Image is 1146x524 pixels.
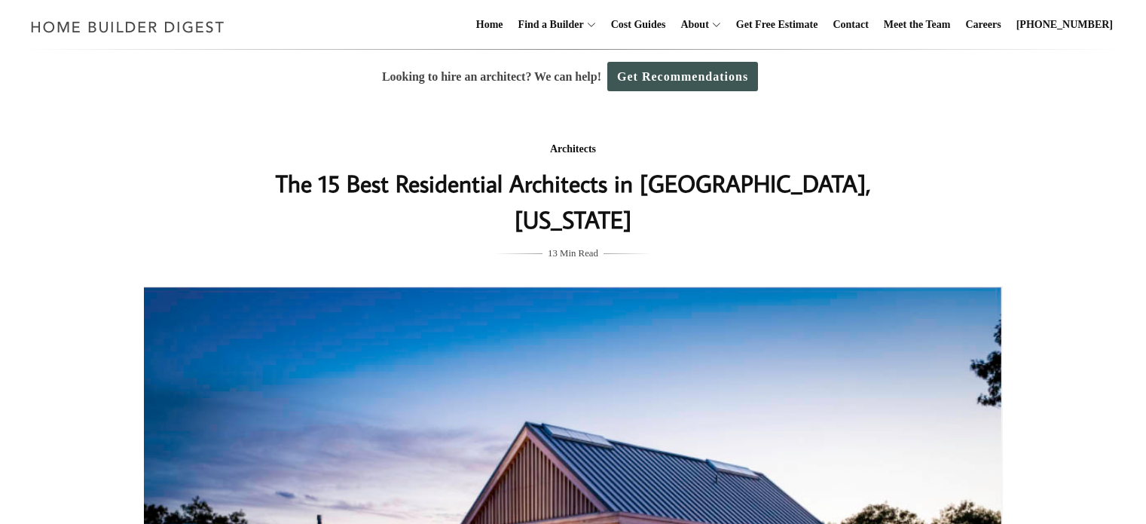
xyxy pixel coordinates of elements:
a: Architects [550,143,596,155]
a: Careers [960,1,1007,49]
h1: The 15 Best Residential Architects in [GEOGRAPHIC_DATA], [US_STATE] [273,165,874,237]
span: 13 Min Read [548,245,598,262]
a: Cost Guides [605,1,672,49]
a: [PHONE_NUMBER] [1010,1,1119,49]
a: Home [470,1,509,49]
img: Home Builder Digest [24,12,231,41]
a: About [674,1,708,49]
a: Get Recommendations [607,62,758,91]
a: Meet the Team [878,1,957,49]
a: Find a Builder [512,1,584,49]
a: Get Free Estimate [730,1,824,49]
a: Contact [827,1,874,49]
